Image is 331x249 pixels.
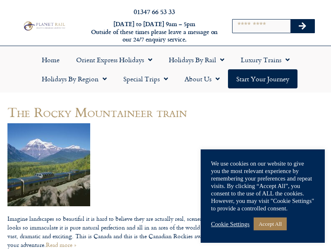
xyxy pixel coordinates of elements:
[68,50,161,69] a: Orient Express Holidays
[4,50,327,88] nav: Menu
[211,220,249,228] a: Cookie Settings
[290,20,314,33] button: Search
[233,50,298,69] a: Luxury Trains
[34,50,68,69] a: Home
[46,240,76,249] a: Read more »
[7,102,187,122] a: The Rocky Mountaineer train
[90,20,218,44] h6: [DATE] to [DATE] 9am – 5pm Outside of these times please leave a message on our 24/7 enquiry serv...
[7,214,216,249] p: Imagine landscapes so beautiful it is hard to believe they are actually real, scenery that looks ...
[115,69,176,88] a: Special Trips
[176,69,228,88] a: About Us
[228,69,297,88] a: Start your Journey
[34,69,115,88] a: Holidays by Region
[22,20,66,31] img: Planet Rail Train Holidays Logo
[254,217,287,230] a: Accept All
[161,50,233,69] a: Holidays by Rail
[134,7,175,16] a: 01347 66 53 33
[211,160,314,212] div: We use cookies on our website to give you the most relevant experience by remembering your prefer...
